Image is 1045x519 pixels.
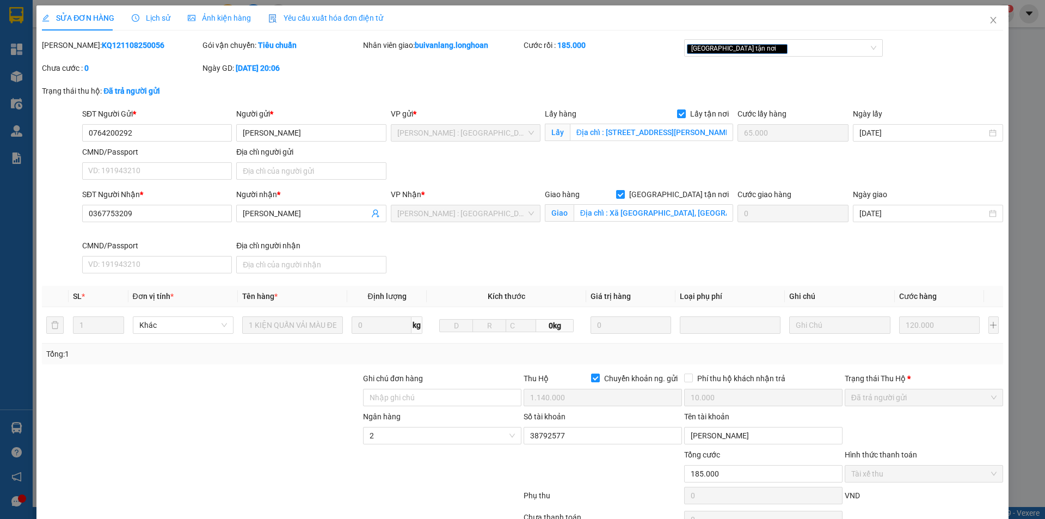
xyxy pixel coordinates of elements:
span: Hồ Chí Minh : Kho Quận 12 [397,125,534,141]
label: Số tài khoản [524,412,565,421]
span: Kích thước [488,292,525,301]
div: Cước rồi : [524,39,682,51]
input: Giao tận nơi [574,204,733,222]
span: Hồ Chí Minh : Kho Quận 12 [397,205,534,222]
b: Đã trả người gửi [103,87,160,95]
input: D [439,319,473,332]
b: buivanlang.longhoan [415,41,488,50]
span: Lịch sử [132,14,170,22]
div: Tổng: 1 [46,348,403,360]
b: Tiêu chuẩn [258,41,297,50]
input: Ngày lấy [859,127,986,139]
label: Tên tài khoản [684,412,729,421]
span: user-add [371,209,380,218]
input: Địa chỉ của người nhận [236,256,386,273]
div: Người gửi [236,108,386,120]
span: Giao [545,204,574,222]
input: Địa chỉ của người gửi [236,162,386,180]
span: Khác [139,317,227,333]
span: SL [73,292,82,301]
span: close [778,46,783,51]
th: Loại phụ phí [675,286,785,307]
div: Địa chỉ người nhận [236,240,386,252]
button: delete [46,316,64,334]
span: Phí thu hộ khách nhận trả [693,373,790,384]
input: Ghi chú đơn hàng [363,389,521,406]
button: plus [988,316,999,334]
input: Cước giao hàng [737,205,849,222]
span: Tài xế thu [851,466,997,482]
span: Tổng cước [684,450,720,459]
label: Ngân hàng [363,412,401,421]
span: Giá trị hàng [591,292,631,301]
div: CMND/Passport [82,146,232,158]
b: [DATE] 20:06 [236,64,280,72]
label: Cước giao hàng [737,190,791,199]
div: CMND/Passport [82,240,232,252]
input: Lấy tận nơi [570,124,733,141]
b: KQ121108250056 [102,41,164,50]
th: Ghi chú [785,286,894,307]
span: Cước hàng [899,292,937,301]
span: [GEOGRAPHIC_DATA] tận nơi [625,188,733,200]
input: 0 [899,316,980,334]
div: Ngày GD: [202,62,361,74]
span: SỬA ĐƠN HÀNG [42,14,114,22]
span: Lấy [545,124,570,141]
span: Giao hàng [545,190,580,199]
input: Cước lấy hàng [737,124,849,142]
span: Định lượng [367,292,406,301]
label: Ngày lấy [853,109,882,118]
span: clock-circle [132,14,139,22]
span: VND [845,491,860,500]
input: 0 [591,316,672,334]
label: Hình thức thanh toán [845,450,917,459]
span: [GEOGRAPHIC_DATA] tận nơi [687,44,788,54]
span: 2 [370,428,515,444]
span: VP Nhận [391,190,421,199]
input: VD: Bàn, Ghế [242,316,343,334]
b: 0 [84,64,89,72]
div: Trạng thái thu hộ: [42,85,241,97]
span: Tên hàng [242,292,278,301]
input: C [506,319,536,332]
span: Chuyển khoản ng. gửi [600,373,682,384]
button: Close [978,5,1009,36]
div: Phụ thu [522,490,683,509]
input: Tên tài khoản [684,427,843,444]
span: Lấy tận nơi [686,108,733,120]
div: Người nhận [236,188,386,200]
span: Yêu cầu xuất hóa đơn điện tử [268,14,383,22]
div: Địa chỉ người gửi [236,146,386,158]
span: edit [42,14,50,22]
label: Ghi chú đơn hàng [363,374,423,383]
div: SĐT Người Gửi [82,108,232,120]
div: SĐT Người Nhận [82,188,232,200]
input: Ngày giao [859,207,986,219]
input: R [472,319,506,332]
span: picture [188,14,195,22]
b: 185.000 [557,41,586,50]
div: VP gửi [391,108,540,120]
span: close [989,16,998,25]
span: kg [411,316,422,334]
span: Thu Hộ [524,374,549,383]
img: icon [268,14,277,23]
div: Chưa cước : [42,62,200,74]
div: Trạng thái Thu Hộ [845,373,1003,384]
input: Số tài khoản [524,427,682,444]
span: 0kg [536,319,573,332]
label: Ngày giao [853,190,887,199]
div: Gói vận chuyển: [202,39,361,51]
input: Ghi Chú [789,316,890,334]
span: Đã trả người gửi [851,389,997,406]
span: Lấy hàng [545,109,576,118]
label: Cước lấy hàng [737,109,786,118]
div: [PERSON_NAME]: [42,39,200,51]
span: Đơn vị tính [133,292,174,301]
div: Nhân viên giao: [363,39,521,51]
span: Ảnh kiện hàng [188,14,251,22]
